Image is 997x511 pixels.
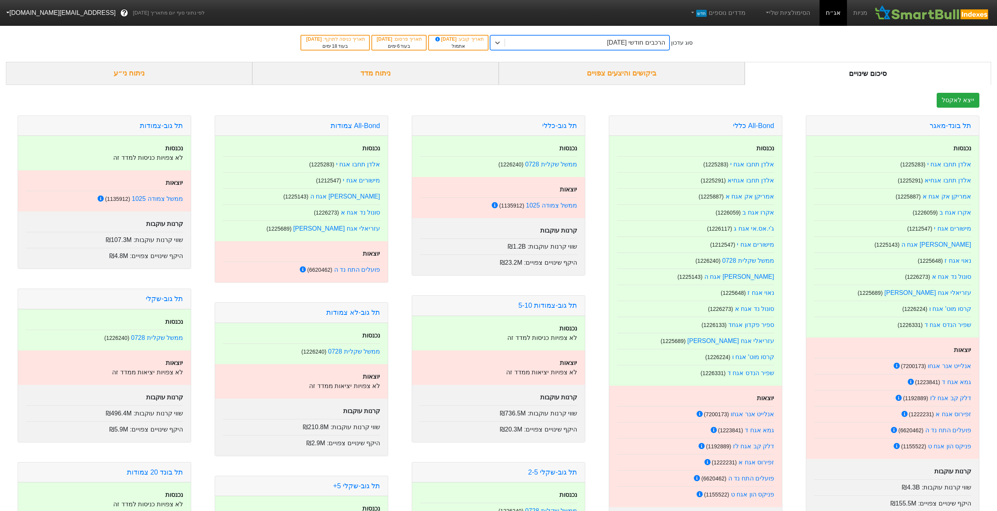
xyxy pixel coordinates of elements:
[332,43,337,49] span: 18
[742,209,774,216] a: אקרו אגח ב
[737,241,774,248] a: מישורים אגח י
[433,36,483,43] div: תאריך קובע :
[363,373,380,380] strong: יוצאות
[708,306,733,312] small: ( 1226273 )
[696,10,707,17] span: חדש
[730,161,774,168] a: אלדן תחבו אגח י
[326,309,380,316] a: תל גוב-לא צמודות
[907,226,932,232] small: ( 1212547 )
[266,226,291,232] small: ( 1225689 )
[704,491,729,498] small: ( 1155522 )
[334,266,380,273] a: פועלים התח נד ה
[314,209,339,216] small: ( 1226273 )
[499,62,745,85] div: ביקושים והיצעים צפויים
[874,5,991,21] img: SmartBull
[165,318,183,325] strong: נכנסות
[109,426,128,433] span: ₪5.9M
[306,440,326,446] span: ₪2.9M
[559,491,577,498] strong: נכנסות
[223,381,380,391] p: לא צפויות יציאות ממדד זה
[26,153,183,163] p: לא צפויות כניסות למדד זה
[728,475,774,482] a: פועלים התח נד ה
[925,321,971,328] a: שפיר הנדס אגח ד
[923,193,971,200] a: אמריקן אק אגח א
[738,459,774,466] a: זפירוס אגח א
[756,145,774,152] strong: נכנסות
[733,122,774,130] a: All-Bond כללי
[293,225,380,232] a: עזריאלי אגח [PERSON_NAME]
[420,238,577,251] div: שווי קרנות עוקבות :
[498,161,523,168] small: ( 1226240 )
[745,427,774,433] a: גמא אגח ד
[376,36,422,43] div: תאריך פרסום :
[559,325,577,332] strong: נכנסות
[705,354,730,360] small: ( 1226224 )
[333,482,380,490] a: תל גוב-שקלי 5+
[902,306,927,312] small: ( 1226224 )
[901,241,972,248] a: [PERSON_NAME] אגח ה
[710,242,735,248] small: ( 1212547 )
[310,193,380,200] a: [PERSON_NAME] אגח ה
[508,243,526,250] span: ₪1.2B
[26,405,183,418] div: שווי קרנות עוקבות :
[702,322,727,328] small: ( 1226133 )
[525,161,577,168] a: ממשל שקלית 0728
[722,257,774,264] a: ממשל שקלית 0728
[671,39,693,47] div: סוג עדכון
[420,405,577,418] div: שווי קרנות עוקבות :
[140,122,183,130] a: תל גוב-צמודות
[528,468,577,476] a: תל גוב-שקלי 2-5
[305,36,365,43] div: תאריך כניסה לתוקף :
[874,242,899,248] small: ( 1225143 )
[132,195,183,202] a: ממשל צמודה 1025
[930,122,971,130] a: תל בונד-מאגר
[362,332,380,339] strong: נכנסות
[928,363,971,369] a: אנלייט אנר אגחו
[362,145,380,152] strong: נכנסות
[341,209,380,216] a: סונול נד אגח א
[560,359,577,366] strong: יוצאות
[146,220,183,227] strong: קרנות עוקבות
[747,289,774,296] a: נאוי אגח ז
[301,348,326,355] small: ( 1226240 )
[858,290,883,296] small: ( 1225689 )
[559,145,577,152] strong: נכנסות
[745,62,991,85] div: סיכום שינויים
[26,500,183,509] p: לא צפויות כניסות למדד זה
[26,232,183,245] div: שווי קרנות עוקבות :
[560,186,577,193] strong: יוצאות
[905,274,930,280] small: ( 1226273 )
[283,193,308,200] small: ( 1225143 )
[26,368,183,377] p: לא צפויות יציאות ממדד זה
[707,226,732,232] small: ( 1226117 )
[932,273,971,280] a: סונול נד אגח א
[328,348,380,355] a: ממשל שקלית 0728
[915,379,940,385] small: ( 1223841 )
[954,347,971,353] strong: יוצאות
[913,209,938,216] small: ( 1226059 )
[896,193,921,200] small: ( 1225887 )
[930,395,971,401] a: דלק קב אגח לז
[901,443,926,450] small: ( 1155522 )
[397,43,400,49] span: 6
[26,248,183,261] div: היקף שינויים צפויים :
[105,196,130,202] small: ( 1135912 )
[698,193,724,200] small: ( 1225887 )
[918,258,943,264] small: ( 1225648 )
[500,259,522,266] span: ₪23.2M
[500,426,522,433] span: ₪20.3M
[898,427,923,433] small: ( 6620462 )
[336,161,380,168] a: אלדן תחבו אגח י
[420,255,577,267] div: היקף שינויים צפויים :
[122,8,127,18] span: ?
[146,394,183,401] strong: קרנות עוקבות
[309,161,334,168] small: ( 1225283 )
[420,368,577,377] p: לא צפויות יציאות ממדד זה
[540,394,577,401] strong: קרנות עוקבות
[303,424,329,430] span: ₪210.8M
[726,193,774,200] a: אמריקן אק אגח א
[127,468,183,476] a: תל בונד 20 צמודות
[686,5,749,21] a: מדדים נוספיםחדש
[934,468,971,475] strong: קרנות עוקבות
[731,491,774,498] a: פניקס הון אגח ט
